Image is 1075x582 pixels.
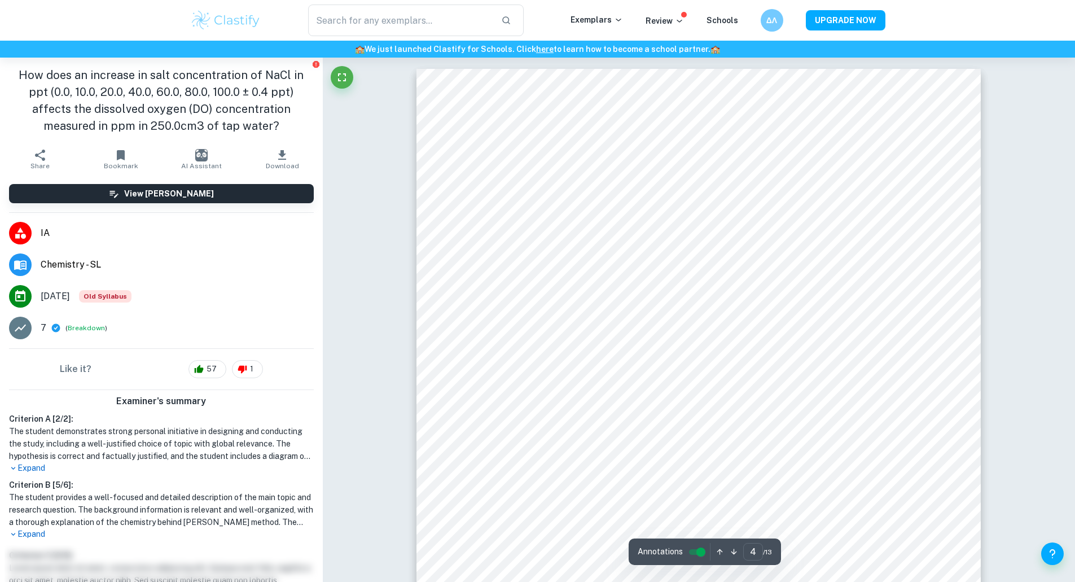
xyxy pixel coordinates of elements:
button: Report issue [312,60,321,68]
a: Schools [707,16,738,25]
span: / 13 [763,547,772,557]
img: Clastify logo [190,9,262,32]
span: Share [30,162,50,170]
span: Download [266,162,299,170]
button: Fullscreen [331,66,353,89]
span: Bookmark [104,162,138,170]
button: View [PERSON_NAME] [9,184,314,203]
p: Expand [9,528,314,540]
h6: Criterion B [ 5 / 6 ]: [9,479,314,491]
h6: Like it? [60,362,91,376]
p: 7 [41,321,46,335]
button: Bookmark [81,143,161,175]
h6: View [PERSON_NAME] [124,187,214,200]
h1: How does an increase in salt concentration of NaCl in ppt (0.0, 10.0, 20.0, 40.0, 60.0, 80.0, 100... [9,67,314,134]
a: here [536,45,554,54]
span: Annotations [638,546,683,558]
input: Search for any exemplars... [308,5,493,36]
span: 57 [200,364,223,375]
button: Help and Feedback [1041,542,1064,565]
button: AI Assistant [161,143,242,175]
button: Download [242,143,323,175]
h6: Examiner's summary [5,395,318,408]
h1: The student demonstrates strong personal initiative in designing and conducting the study, includ... [9,425,314,462]
h6: We just launched Clastify for Schools. Click to learn how to become a school partner. [2,43,1073,55]
p: Exemplars [571,14,623,26]
button: UPGRADE NOW [806,10,885,30]
span: Chemistry - SL [41,258,314,272]
span: 🏫 [355,45,365,54]
p: Review [646,15,684,27]
span: 1 [244,364,260,375]
span: Old Syllabus [79,290,131,303]
img: AI Assistant [195,149,208,161]
h6: Criterion A [ 2 / 2 ]: [9,413,314,425]
p: Expand [9,462,314,474]
span: [DATE] [41,290,70,303]
button: Breakdown [68,323,105,333]
button: ΔΛ [761,9,783,32]
h6: ΔΛ [765,14,778,27]
span: 🏫 [710,45,720,54]
span: IA [41,226,314,240]
div: 57 [188,360,226,378]
div: Starting from the May 2025 session, the Chemistry IA requirements have changed. It's OK to refer ... [79,290,131,303]
div: 1 [232,360,263,378]
span: AI Assistant [181,162,222,170]
h1: The student provides a well-focused and detailed description of the main topic and research quest... [9,491,314,528]
span: ( ) [65,323,107,334]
